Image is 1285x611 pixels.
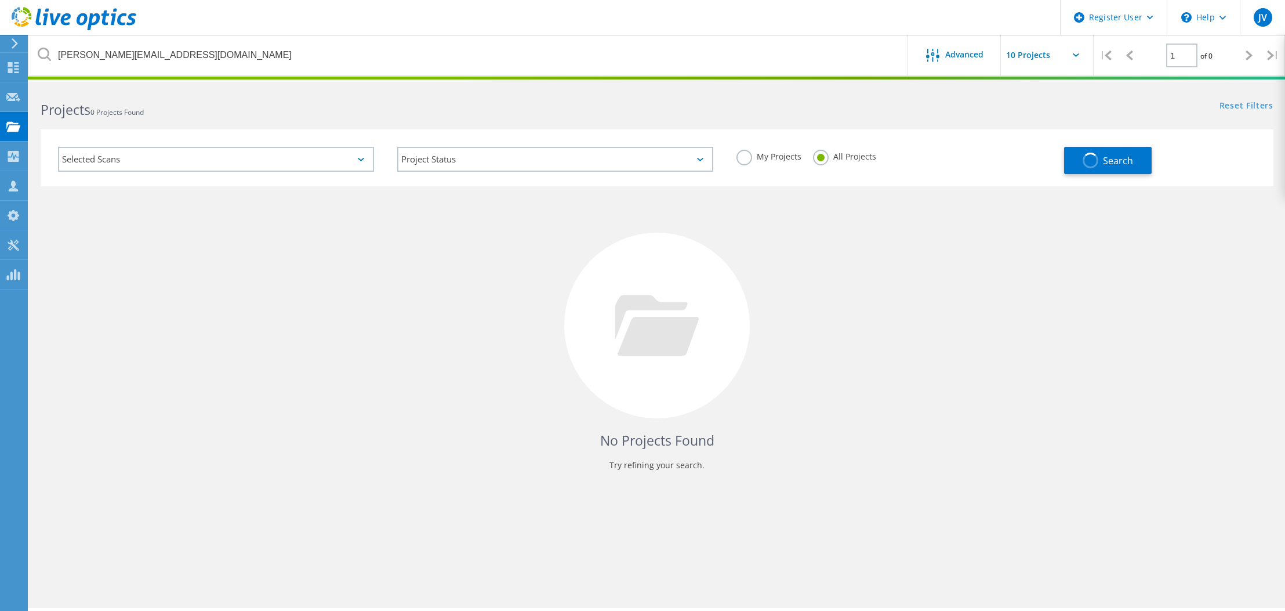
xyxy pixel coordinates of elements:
[1181,12,1192,23] svg: \n
[29,35,909,75] input: Search projects by name, owner, ID, company, etc
[1261,35,1285,76] div: |
[12,24,136,32] a: Live Optics Dashboard
[52,431,1262,450] h4: No Projects Found
[58,147,374,172] div: Selected Scans
[945,50,983,59] span: Advanced
[397,147,713,172] div: Project Status
[1219,102,1273,111] a: Reset Filters
[813,150,876,161] label: All Projects
[1103,154,1133,167] span: Search
[736,150,801,161] label: My Projects
[1064,147,1152,174] button: Search
[1258,13,1267,22] span: JV
[1200,51,1213,61] span: of 0
[90,107,144,117] span: 0 Projects Found
[52,456,1262,475] p: Try refining your search.
[41,100,90,119] b: Projects
[1094,35,1117,76] div: |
